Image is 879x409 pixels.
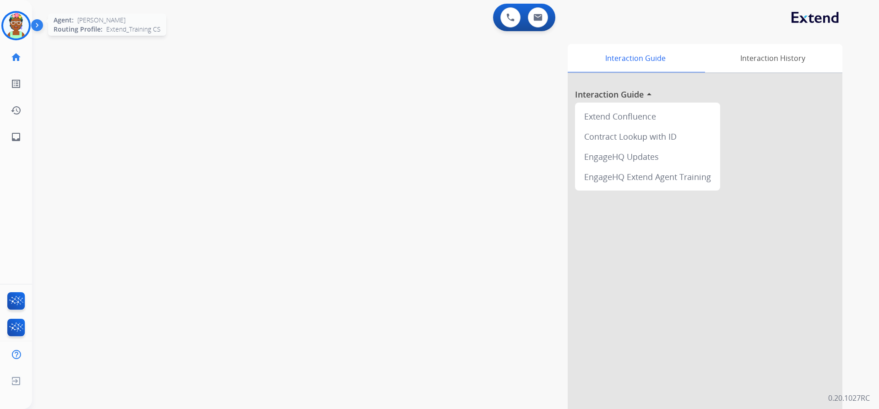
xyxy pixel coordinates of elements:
span: Routing Profile: [54,25,103,34]
div: EngageHQ Updates [579,147,716,167]
span: Agent: [54,16,74,25]
p: 0.20.1027RC [828,393,870,404]
div: EngageHQ Extend Agent Training [579,167,716,187]
img: avatar [3,13,29,38]
span: [PERSON_NAME] [77,16,125,25]
div: Contract Lookup with ID [579,126,716,147]
mat-icon: home [11,52,22,63]
mat-icon: inbox [11,131,22,142]
span: Extend_Training CS [106,25,161,34]
div: Extend Confluence [579,106,716,126]
mat-icon: list_alt [11,78,22,89]
mat-icon: history [11,105,22,116]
